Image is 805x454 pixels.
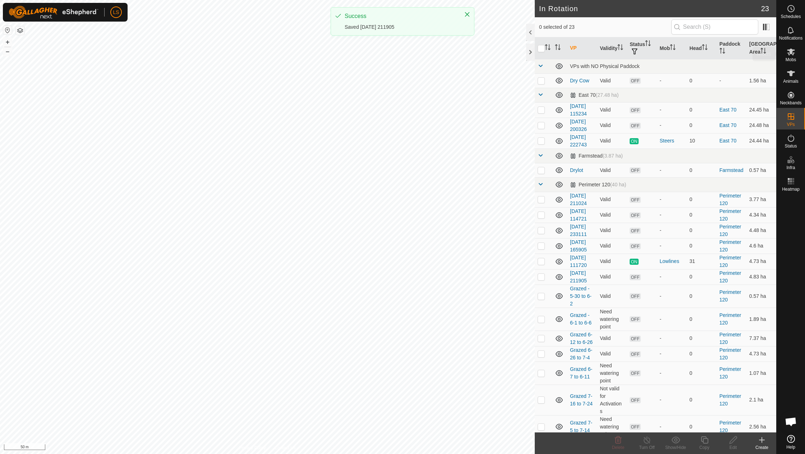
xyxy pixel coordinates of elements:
[570,312,592,326] a: Grazed - 6-1 to 6-6
[746,331,776,346] td: 7.37 ha
[597,331,627,346] td: Valid
[630,123,640,129] span: OFF
[781,14,801,19] span: Schedules
[687,223,717,238] td: 0
[687,254,717,269] td: 31
[687,37,717,59] th: Head
[570,63,773,69] div: VPs with NO Physical Paddock
[597,308,627,331] td: Need watering point
[761,3,769,14] span: 23
[777,432,805,452] a: Help
[545,45,551,51] p-sorticon: Activate to sort
[345,12,457,21] div: Success
[671,19,758,35] input: Search (S)
[719,49,725,55] p-sorticon: Activate to sort
[719,122,736,128] a: East 70
[687,118,717,133] td: 0
[570,119,587,132] a: [DATE] 200326
[597,163,627,177] td: Valid
[746,118,776,133] td: 24.48 ha
[113,9,119,16] span: LS
[719,167,744,173] a: Farmstead
[570,239,587,253] a: [DATE] 165905
[746,254,776,269] td: 4.73 ha
[3,38,12,46] button: +
[630,293,640,299] span: OFF
[570,153,623,159] div: Farmstead
[630,336,640,342] span: OFF
[539,23,671,31] span: 0 selected of 23
[687,207,717,223] td: 0
[719,312,741,326] a: Perimeter 120
[603,153,623,159] span: (3.87 ha)
[719,255,741,268] a: Perimeter 120
[659,137,684,145] div: Steers
[746,285,776,308] td: 0.57 ha
[630,167,640,173] span: OFF
[617,45,623,51] p-sorticon: Activate to sort
[659,196,684,203] div: -
[612,445,625,450] span: Delete
[659,167,684,174] div: -
[719,138,736,144] a: East 70
[632,444,661,451] div: Turn Off
[687,285,717,308] td: 0
[687,269,717,285] td: 0
[597,238,627,254] td: Valid
[630,424,640,430] span: OFF
[746,385,776,415] td: 2.1 ha
[719,224,741,237] a: Perimeter 120
[570,208,587,222] a: [DATE] 114721
[719,208,741,222] a: Perimeter 120
[687,362,717,385] td: 0
[659,335,684,342] div: -
[597,73,627,88] td: Valid
[630,78,640,84] span: OFF
[570,103,587,117] a: [DATE] 115234
[630,370,640,376] span: OFF
[570,92,618,98] div: East 70
[597,102,627,118] td: Valid
[719,444,747,451] div: Edit
[785,144,797,148] span: Status
[746,37,776,59] th: [GEOGRAPHIC_DATA] Area
[746,207,776,223] td: 4.34 ha
[719,107,736,113] a: East 70
[555,45,561,51] p-sorticon: Activate to sort
[659,369,684,377] div: -
[570,182,626,188] div: Perimeter 120
[597,192,627,207] td: Valid
[687,73,717,88] td: 0
[597,346,627,362] td: Valid
[570,420,592,433] a: Grazed 7-5 to 7-14
[3,47,12,56] button: –
[597,269,627,285] td: Valid
[597,385,627,415] td: Not valid for Activations
[570,270,587,283] a: [DATE] 211905
[719,239,741,253] a: Perimeter 120
[627,37,657,59] th: Status
[3,26,12,35] button: Reset Map
[659,292,684,300] div: -
[462,9,472,19] button: Close
[659,211,684,219] div: -
[719,193,741,206] a: Perimeter 120
[610,182,626,187] span: (40 ha)
[687,385,717,415] td: 0
[786,445,795,449] span: Help
[687,308,717,331] td: 0
[630,138,638,144] span: ON
[719,270,741,283] a: Perimeter 120
[659,122,684,129] div: -
[659,423,684,431] div: -
[630,228,640,234] span: OFF
[746,415,776,438] td: 2.56 ha
[570,78,589,83] a: Dry Cow
[719,393,741,407] a: Perimeter 120
[630,259,638,265] span: ON
[670,45,676,51] p-sorticon: Activate to sort
[661,444,690,451] div: Show/Hide
[787,122,795,127] span: VPs
[597,37,627,59] th: Validity
[597,223,627,238] td: Valid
